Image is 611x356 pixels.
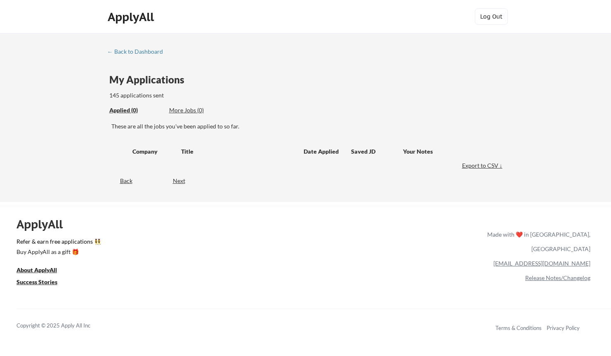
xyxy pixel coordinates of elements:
a: Release Notes/Changelog [525,274,590,281]
u: Success Stories [17,278,57,285]
div: My Applications [109,75,191,85]
div: Back [107,177,132,185]
div: ← Back to Dashboard [107,49,169,55]
u: About ApplyAll [17,266,57,273]
a: Terms & Conditions [495,325,542,331]
div: These are all the jobs you've been applied to so far. [111,122,505,131]
div: ApplyAll [17,217,72,231]
a: ← Back to Dashboard [107,48,169,57]
a: Buy ApplyAll as a gift 🎁 [17,247,99,258]
button: Log Out [475,8,508,25]
div: These are job applications we think you'd be a good fit for, but couldn't apply you to automatica... [169,106,230,115]
a: [EMAIL_ADDRESS][DOMAIN_NAME] [493,260,590,267]
div: These are all the jobs you've been applied to so far. [109,106,163,115]
div: More Jobs (0) [169,106,230,114]
div: Date Applied [304,147,340,156]
div: 145 applications sent [109,91,269,100]
div: Buy ApplyAll as a gift 🎁 [17,249,99,255]
div: Applied (0) [109,106,163,114]
div: Saved JD [351,144,403,159]
div: ApplyAll [108,10,156,24]
div: Made with ❤️ in [GEOGRAPHIC_DATA], [GEOGRAPHIC_DATA] [484,227,590,256]
a: Success Stories [17,278,68,288]
div: Your Notes [403,147,497,156]
div: Company [132,147,174,156]
a: Privacy Policy [547,325,580,331]
div: Next [173,177,195,185]
div: Title [181,147,296,156]
a: Refer & earn free applications 👯‍♀️ [17,239,315,247]
div: Export to CSV ↓ [462,161,505,170]
a: About ApplyAll [17,266,68,276]
div: Copyright © 2025 Apply All Inc [17,322,111,330]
